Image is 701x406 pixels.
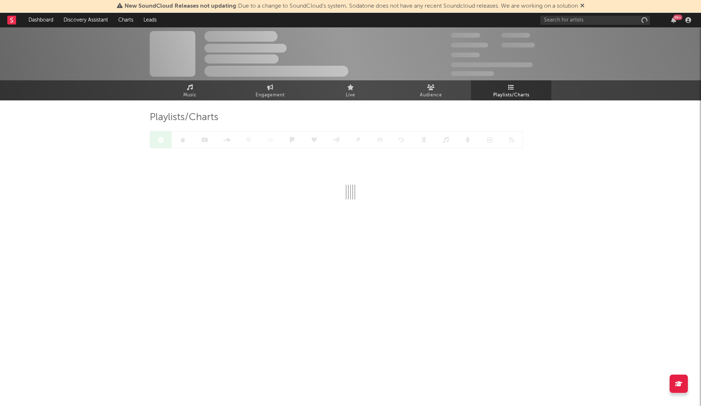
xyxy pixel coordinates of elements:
a: Discovery Assistant [58,13,113,27]
button: 99+ [671,17,676,23]
a: Live [310,80,391,100]
a: Leads [138,13,162,27]
span: 50,000,000 [451,43,488,47]
span: Jump Score: 85.0 [451,71,494,76]
a: Engagement [230,80,310,100]
span: 100,000 [451,53,480,57]
span: 1,000,000 [501,43,535,47]
a: Audience [391,80,471,100]
span: Music [183,91,197,100]
span: Engagement [256,91,285,100]
span: Playlists/Charts [150,113,218,122]
span: Live [346,91,355,100]
span: Dismiss [580,3,585,9]
span: 50,000,000 Monthly Listeners [451,62,533,67]
span: : Due to a change to SoundCloud's system, Sodatone does not have any recent Soundcloud releases. ... [125,3,578,9]
span: 100,000 [501,33,530,38]
a: Playlists/Charts [471,80,551,100]
span: New SoundCloud Releases not updating [125,3,236,9]
input: Search for artists [540,16,650,25]
span: 300,000 [451,33,480,38]
span: Playlists/Charts [493,91,529,100]
span: Audience [420,91,442,100]
div: 99 + [673,15,682,20]
a: Charts [113,13,138,27]
a: Music [150,80,230,100]
a: Dashboard [23,13,58,27]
